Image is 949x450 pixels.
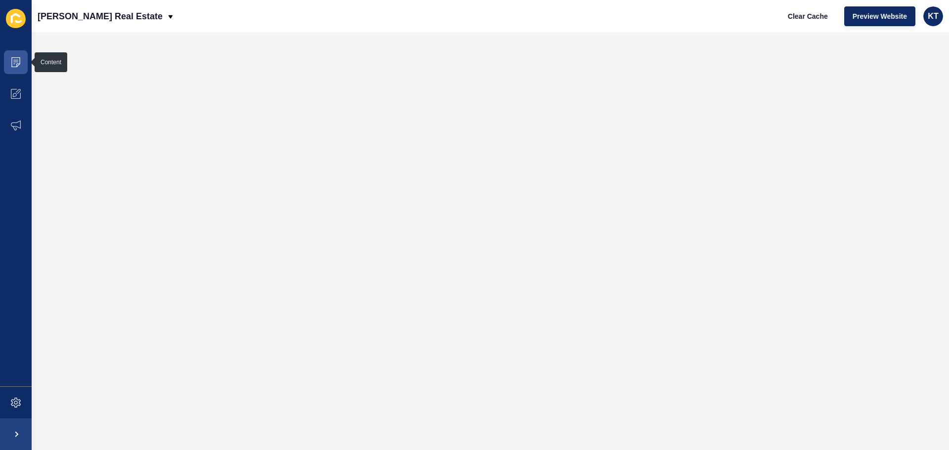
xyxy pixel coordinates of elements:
span: Clear Cache [788,11,828,21]
div: Content [41,58,61,66]
span: KT [928,11,938,21]
span: Preview Website [853,11,907,21]
button: Clear Cache [779,6,836,26]
button: Preview Website [844,6,915,26]
p: [PERSON_NAME] Real Estate [38,4,163,29]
